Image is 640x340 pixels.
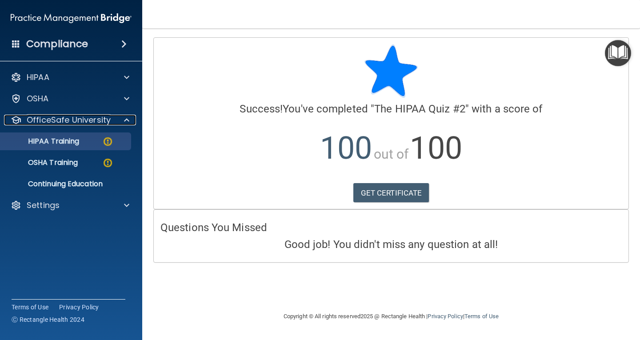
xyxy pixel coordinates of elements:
[353,183,429,203] a: GET CERTIFICATE
[6,180,127,188] p: Continuing Education
[12,303,48,312] a: Terms of Use
[410,130,462,166] span: 100
[229,302,553,331] div: Copyright © All rights reserved 2025 @ Rectangle Health | |
[11,115,129,125] a: OfficeSafe University
[27,200,60,211] p: Settings
[27,93,49,104] p: OSHA
[605,40,631,66] button: Open Resource Center
[596,279,629,312] iframe: Drift Widget Chat Controller
[11,9,132,27] img: PMB logo
[320,130,372,166] span: 100
[59,303,99,312] a: Privacy Policy
[160,103,622,115] h4: You've completed " " with a score of
[464,313,499,320] a: Terms of Use
[364,44,418,98] img: blue-star-rounded.9d042014.png
[26,38,88,50] h4: Compliance
[11,72,129,83] a: HIPAA
[102,136,113,147] img: warning-circle.0cc9ac19.png
[11,200,129,211] a: Settings
[160,239,622,250] h4: Good job! You didn't miss any question at all!
[374,103,465,115] span: The HIPAA Quiz #2
[27,115,111,125] p: OfficeSafe University
[12,315,84,324] span: Ⓒ Rectangle Health 2024
[374,146,409,162] span: out of
[6,137,79,146] p: HIPAA Training
[27,72,49,83] p: HIPAA
[102,157,113,168] img: warning-circle.0cc9ac19.png
[11,93,129,104] a: OSHA
[6,158,78,167] p: OSHA Training
[428,313,463,320] a: Privacy Policy
[240,103,283,115] span: Success!
[160,222,622,233] h4: Questions You Missed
